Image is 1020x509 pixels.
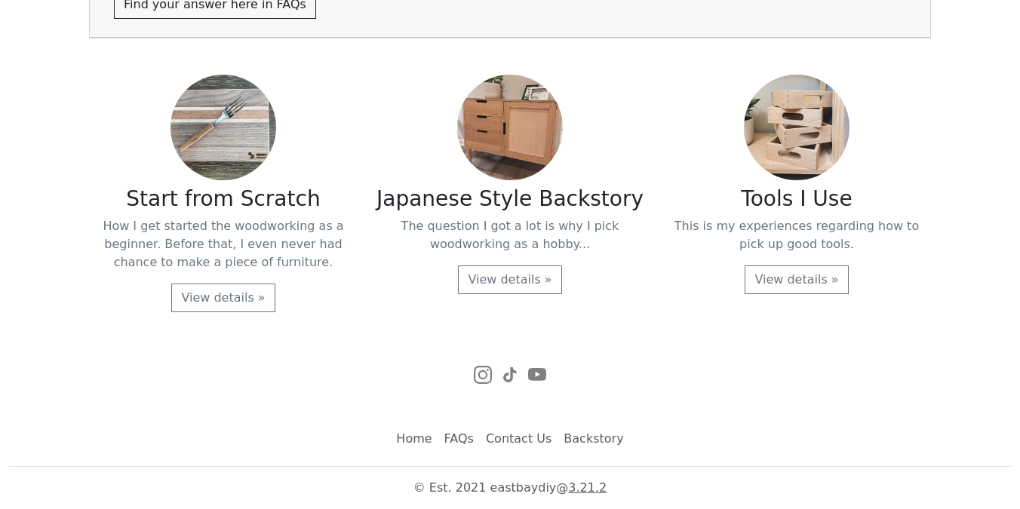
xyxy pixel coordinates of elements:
h3: Japanese Style Backstory [376,186,644,212]
a: Backstory [558,424,629,454]
p: This is my experiences regarding how to pick up good tools. [662,217,931,253]
a: View details » [745,265,848,294]
img: Japanese Style Backstory [457,75,563,180]
h3: Tools I Use [662,186,931,212]
a: 3.21.2 [568,480,607,495]
img: Start from Scratch [171,75,276,180]
a: View details » [458,265,561,294]
a: YouTube [528,360,546,388]
a: Home [390,424,438,454]
a: TikTok [501,360,519,388]
a: Instagram [474,360,492,388]
a: View details » [171,284,275,312]
img: Tools I Use [744,75,849,180]
a: FAQs [438,424,480,454]
h3: Start from Scratch [89,186,358,212]
p: The question I got a lot is why I pick woodworking as a hobby... [376,217,644,253]
p: © Est. 2021 eastbaydiy @ [9,479,1011,497]
a: Contact Us [480,424,558,454]
p: How I get started the woodworking as a beginner. Before that, I even never had chance to make a p... [89,217,358,271]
